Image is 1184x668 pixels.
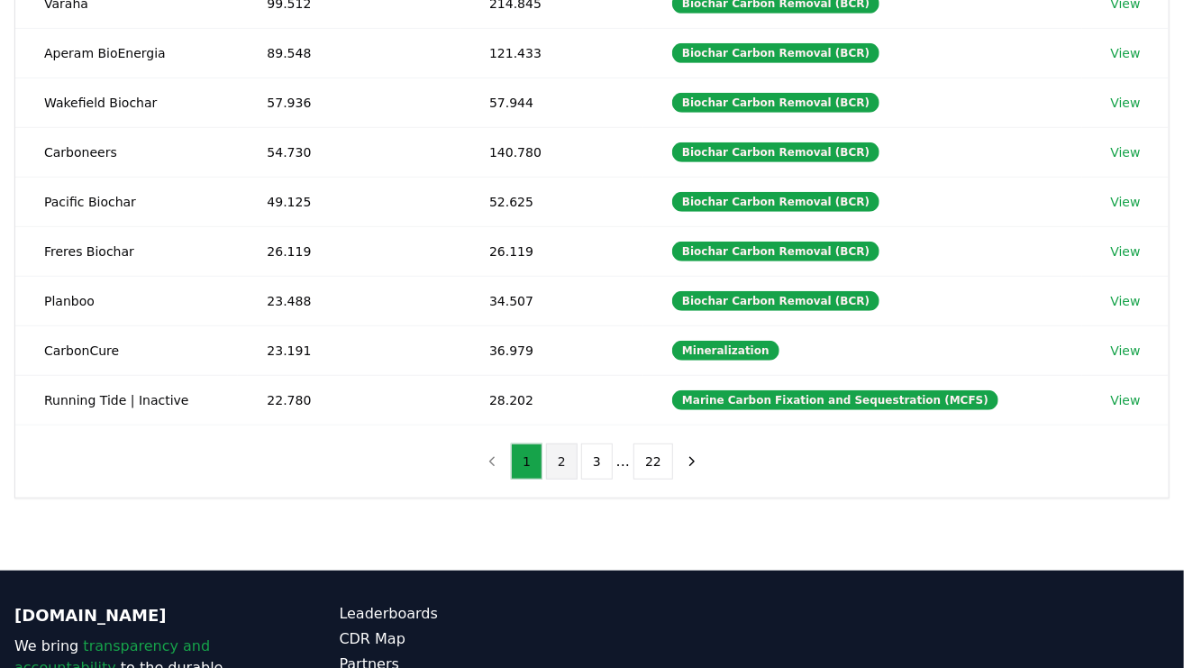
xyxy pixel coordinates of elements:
[238,127,460,177] td: 54.730
[672,192,879,212] div: Biochar Carbon Removal (BCR)
[460,226,643,276] td: 26.119
[460,28,643,78] td: 121.433
[15,276,238,325] td: Planboo
[460,127,643,177] td: 140.780
[15,78,238,127] td: Wakefield Biochar
[238,375,460,425] td: 22.780
[460,325,643,375] td: 36.979
[340,603,593,625] a: Leaderboards
[460,375,643,425] td: 28.202
[672,142,879,162] div: Biochar Carbon Removal (BCR)
[672,390,998,410] div: Marine Carbon Fixation and Sequestration (MCFS)
[1111,193,1141,211] a: View
[460,78,643,127] td: 57.944
[1111,242,1141,261] a: View
[672,93,879,113] div: Biochar Carbon Removal (BCR)
[15,325,238,375] td: CarbonCure
[15,226,238,276] td: Freres Biochar
[1111,391,1141,409] a: View
[15,177,238,226] td: Pacific Biochar
[546,444,578,480] button: 2
[238,78,460,127] td: 57.936
[460,177,643,226] td: 52.625
[238,276,460,325] td: 23.488
[1111,94,1141,112] a: View
[460,276,643,325] td: 34.507
[238,28,460,78] td: 89.548
[672,341,779,361] div: Mineralization
[14,603,268,628] p: [DOMAIN_NAME]
[238,325,460,375] td: 23.191
[1111,44,1141,62] a: View
[633,444,673,480] button: 22
[15,28,238,78] td: Aperam BioEnergia
[15,375,238,425] td: Running Tide | Inactive
[238,226,460,276] td: 26.119
[1111,143,1141,161] a: View
[672,291,879,311] div: Biochar Carbon Removal (BCR)
[340,628,593,650] a: CDR Map
[1111,292,1141,310] a: View
[511,444,542,480] button: 1
[15,127,238,177] td: Carboneers
[672,43,879,63] div: Biochar Carbon Removal (BCR)
[672,242,879,261] div: Biochar Carbon Removal (BCR)
[238,177,460,226] td: 49.125
[1111,342,1141,360] a: View
[677,444,707,480] button: next page
[581,444,613,480] button: 3
[616,451,630,472] li: ...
